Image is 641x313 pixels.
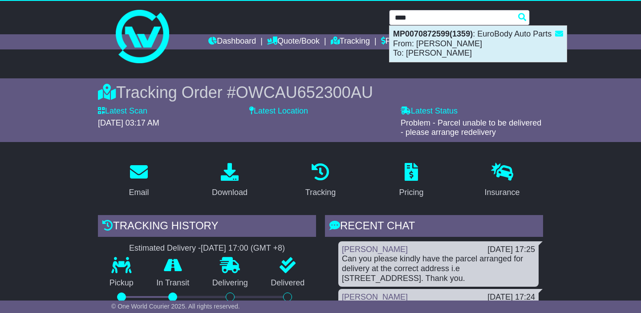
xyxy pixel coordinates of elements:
[487,293,535,302] div: [DATE] 17:24
[401,106,458,116] label: Latest Status
[267,34,320,49] a: Quote/Book
[208,34,256,49] a: Dashboard
[393,160,429,202] a: Pricing
[381,34,422,49] a: Financials
[401,118,541,137] span: Problem - Parcel unable to be delivered - please arrange redelivery
[300,160,341,202] a: Tracking
[249,106,308,116] label: Latest Location
[236,83,373,102] span: OWCAU652300AU
[98,215,316,239] div: Tracking history
[325,215,543,239] div: RECENT CHAT
[305,187,336,199] div: Tracking
[342,254,535,283] div: Can you please kindly have the parcel arranged for delivery at the correct address i.e [STREET_AD...
[484,187,519,199] div: Insurance
[129,187,149,199] div: Email
[111,303,240,310] span: © One World Courier 2025. All rights reserved.
[201,244,285,253] div: [DATE] 17:00 (GMT +8)
[260,278,316,288] p: Delivered
[145,278,201,288] p: In Transit
[98,106,147,116] label: Latest Scan
[342,293,408,301] a: [PERSON_NAME]
[479,160,525,202] a: Insurance
[212,187,247,199] div: Download
[98,118,159,127] span: [DATE] 03:17 AM
[342,245,408,254] a: [PERSON_NAME]
[393,29,473,38] strong: MP0070872599(1359)
[389,26,567,62] div: : EuroBody Auto Parts From: [PERSON_NAME] To: [PERSON_NAME]
[123,160,154,202] a: Email
[206,160,253,202] a: Download
[98,83,543,102] div: Tracking Order #
[399,187,423,199] div: Pricing
[487,245,535,255] div: [DATE] 17:25
[98,278,145,288] p: Pickup
[331,34,370,49] a: Tracking
[201,278,260,288] p: Delivering
[98,244,316,253] div: Estimated Delivery -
